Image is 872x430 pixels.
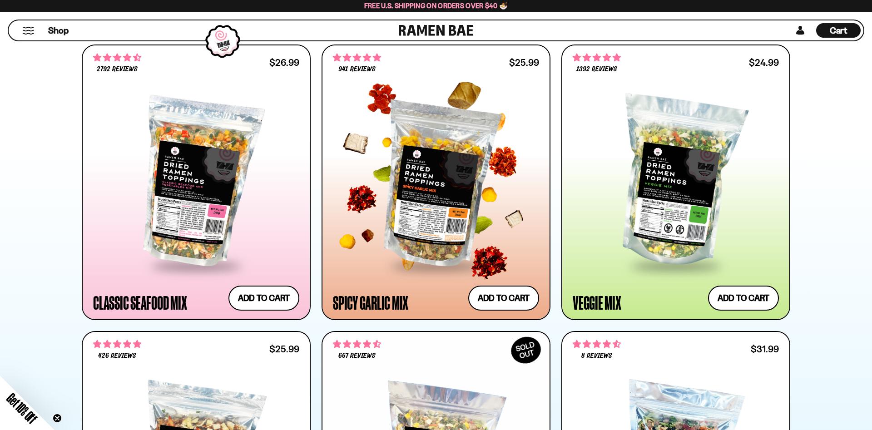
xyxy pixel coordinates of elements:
[338,66,375,73] span: 941 reviews
[749,58,779,67] div: $24.99
[269,345,299,353] div: $25.99
[322,44,550,320] a: 4.75 stars 941 reviews $25.99 Spicy Garlic Mix Add to cart
[333,294,408,311] div: Spicy Garlic Mix
[48,25,69,37] span: Shop
[816,20,861,40] a: Cart
[364,1,508,10] span: Free U.S. Shipping on Orders over $40 🍜
[269,58,299,67] div: $26.99
[333,52,381,64] span: 4.75 stars
[228,286,299,311] button: Add to cart
[573,294,621,311] div: Veggie Mix
[93,294,187,311] div: Classic Seafood Mix
[48,23,69,38] a: Shop
[93,338,141,350] span: 4.76 stars
[576,66,617,73] span: 1392 reviews
[509,58,539,67] div: $25.99
[97,66,138,73] span: 2792 reviews
[53,414,62,423] button: Close teaser
[751,345,779,353] div: $31.99
[82,44,311,320] a: 4.68 stars 2792 reviews $26.99 Classic Seafood Mix Add to cart
[830,25,847,36] span: Cart
[573,338,621,350] span: 4.62 stars
[468,286,539,311] button: Add to cart
[561,44,790,320] a: 4.76 stars 1392 reviews $24.99 Veggie Mix Add to cart
[333,338,381,350] span: 4.64 stars
[338,352,376,360] span: 667 reviews
[98,352,136,360] span: 426 reviews
[93,52,141,64] span: 4.68 stars
[708,286,779,311] button: Add to cart
[581,352,612,360] span: 8 reviews
[506,332,545,368] div: SOLD OUT
[22,27,35,35] button: Mobile Menu Trigger
[4,390,40,426] span: Get 10% Off
[573,52,621,64] span: 4.76 stars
